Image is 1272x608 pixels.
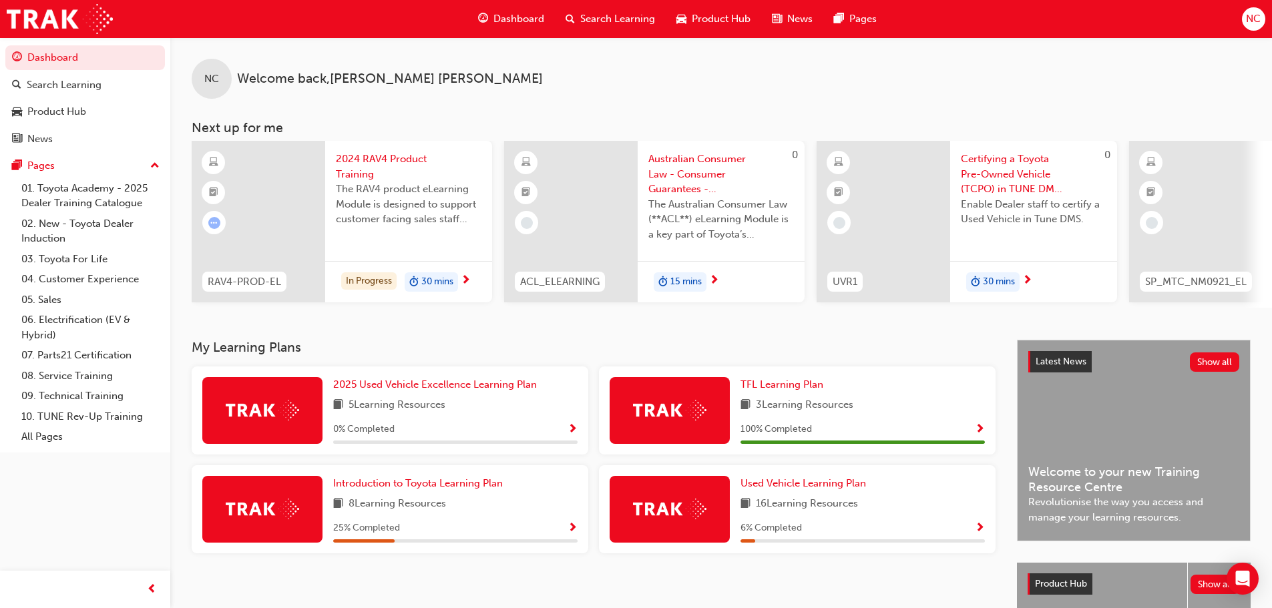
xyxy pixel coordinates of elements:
span: guage-icon [478,11,488,27]
span: guage-icon [12,52,22,64]
span: 0 % Completed [333,422,395,437]
a: TFL Learning Plan [740,377,829,392]
span: book-icon [740,397,751,414]
span: 30 mins [983,274,1015,290]
span: Product Hub [692,11,751,27]
span: learningRecordVerb_NONE-icon [833,217,845,229]
span: car-icon [12,106,22,118]
a: 06. Electrification (EV & Hybrid) [16,310,165,345]
span: RAV4-PROD-EL [208,274,281,290]
span: Welcome back , [PERSON_NAME] [PERSON_NAME] [237,71,543,87]
span: pages-icon [834,11,844,27]
span: Enable Dealer staff to certify a Used Vehicle in Tune DMS. [961,197,1106,227]
span: learningRecordVerb_ATTEMPT-icon [208,217,220,229]
span: 6 % Completed [740,521,802,536]
span: SP_MTC_NM0921_EL [1145,274,1247,290]
div: News [27,131,53,147]
div: Search Learning [27,77,101,93]
span: 2025 Used Vehicle Excellence Learning Plan [333,378,537,390]
span: search-icon [566,11,575,27]
img: Trak [633,400,706,420]
span: TFL Learning Plan [740,378,823,390]
span: 5 Learning Resources [349,397,445,414]
span: Welcome to your new Training Resource Centre [1028,465,1239,495]
span: Pages [849,11,877,27]
span: 8 Learning Resources [349,496,446,513]
a: Introduction to Toyota Learning Plan [333,476,508,491]
span: book-icon [740,496,751,513]
span: 15 mins [670,274,702,290]
div: Pages [27,158,55,174]
h3: Next up for me [170,120,1272,135]
img: Trak [7,4,113,34]
span: Show Progress [975,523,985,535]
img: Trak [226,499,299,519]
button: NC [1242,7,1265,31]
span: next-icon [709,275,719,287]
div: Product Hub [27,104,86,119]
span: 25 % Completed [333,521,400,536]
span: NC [1246,11,1261,27]
span: car-icon [676,11,686,27]
span: duration-icon [971,274,980,291]
span: 0 [1104,149,1110,161]
button: Show Progress [975,520,985,537]
button: Show Progress [568,421,578,438]
div: In Progress [341,272,397,290]
span: learningResourceType_ELEARNING-icon [834,154,843,172]
a: Latest NewsShow allWelcome to your new Training Resource CentreRevolutionise the way you access a... [1017,340,1251,541]
span: book-icon [333,397,343,414]
a: 0UVR1Certifying a Toyota Pre-Owned Vehicle (TCPO) in TUNE DMS e-Learning ModuleEnable Dealer staf... [817,141,1117,302]
button: Show Progress [568,520,578,537]
span: Latest News [1036,356,1086,367]
a: Search Learning [5,73,165,97]
span: Introduction to Toyota Learning Plan [333,477,503,489]
a: guage-iconDashboard [467,5,555,33]
span: 3 Learning Resources [756,397,853,414]
span: Used Vehicle Learning Plan [740,477,866,489]
a: Latest NewsShow all [1028,351,1239,372]
span: UVR1 [833,274,857,290]
a: 09. Technical Training [16,386,165,406]
img: Trak [633,499,706,519]
span: Search Learning [580,11,655,27]
span: Product Hub [1035,578,1087,589]
button: Show all [1191,575,1241,594]
span: 16 Learning Resources [756,496,858,513]
span: duration-icon [409,274,419,291]
span: learningResourceType_ELEARNING-icon [521,154,531,172]
button: Show Progress [975,421,985,438]
a: car-iconProduct Hub [666,5,761,33]
span: 30 mins [421,274,453,290]
a: 2025 Used Vehicle Excellence Learning Plan [333,377,542,392]
span: book-icon [333,496,343,513]
span: up-icon [150,158,160,175]
span: news-icon [12,133,22,145]
a: pages-iconPages [823,5,887,33]
span: 0 [792,149,798,161]
a: Dashboard [5,45,165,70]
span: booktick-icon [521,184,531,202]
span: 100 % Completed [740,422,812,437]
a: 08. Service Training [16,366,165,386]
a: Used Vehicle Learning Plan [740,476,871,491]
a: 05. Sales [16,290,165,310]
button: Show all [1190,352,1240,372]
a: 04. Customer Experience [16,269,165,290]
span: booktick-icon [834,184,843,202]
span: learningRecordVerb_NONE-icon [1146,217,1158,229]
span: NC [204,71,219,87]
span: ACL_ELEARNING [520,274,600,290]
span: Australian Consumer Law - Consumer Guarantees - eLearning module [648,151,794,197]
span: pages-icon [12,160,22,172]
span: learningRecordVerb_NONE-icon [521,217,533,229]
span: Show Progress [568,523,578,535]
span: Show Progress [568,424,578,436]
span: Certifying a Toyota Pre-Owned Vehicle (TCPO) in TUNE DMS e-Learning Module [961,151,1106,197]
span: duration-icon [658,274,668,291]
a: RAV4-PROD-EL2024 RAV4 Product TrainingThe RAV4 product eLearning Module is designed to support cu... [192,141,492,302]
button: DashboardSearch LearningProduct HubNews [5,43,165,154]
span: learningResourceType_ELEARNING-icon [209,154,218,172]
span: booktick-icon [209,184,218,202]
